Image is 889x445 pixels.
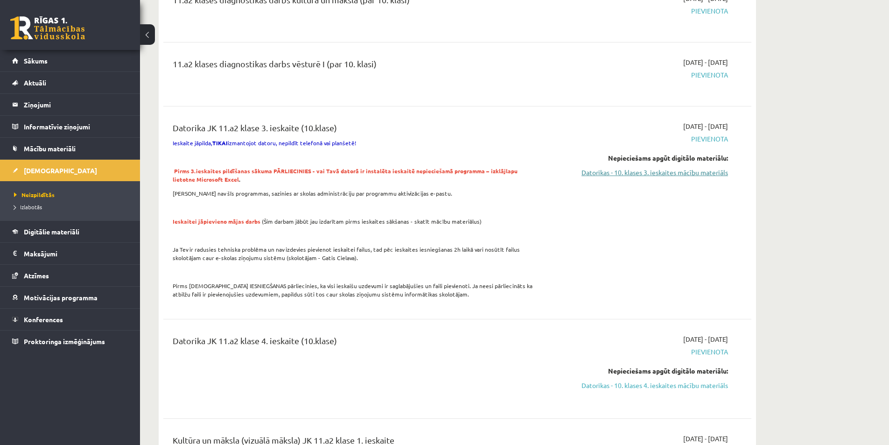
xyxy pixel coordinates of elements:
a: Motivācijas programma [12,287,128,308]
legend: Informatīvie ziņojumi [24,116,128,137]
p: (Šim darbam jābūt jau izdarītam pirms ieskaites sākšanas - skatīt mācību materiālus) [173,217,538,226]
span: Neizpildītās [14,191,55,198]
span: [DATE] - [DATE] [683,57,728,67]
legend: Ziņojumi [24,94,128,115]
span: Proktoringa izmēģinājums [24,337,105,346]
p: Ja Tev ir radusies tehniska problēma un nav izdevies pievienot ieskaitei failus, tad pēc ieskaite... [173,245,538,262]
span: Pievienota [552,134,728,144]
a: Datorikas - 10. klases 3. ieskaites mācību materiāls [552,168,728,177]
strong: TIKAI [212,139,228,147]
div: Nepieciešams apgūt digitālo materiālu: [552,153,728,163]
span: [DEMOGRAPHIC_DATA] [24,166,97,175]
a: [DEMOGRAPHIC_DATA] [12,160,128,181]
a: Neizpildītās [14,191,131,199]
a: Ziņojumi [12,94,128,115]
a: Rīgas 1. Tālmācības vidusskola [10,16,85,40]
div: Datorika JK 11.a2 klase 3. ieskaite (10.klase) [173,121,538,139]
span: Pievienota [552,347,728,357]
span: Ieskaite jāpilda, izmantojot datoru, nepildīt telefonā vai planšetē! [173,139,356,147]
strong: . [173,167,518,183]
div: Datorika JK 11.a2 klase 4. ieskaite (10.klase) [173,334,538,352]
a: Maksājumi [12,243,128,264]
div: Nepieciešams apgūt digitālo materiālu: [552,366,728,376]
span: Pirms 3.ieskaites pildīšanas sākuma PĀRLIECINIES - vai Tavā datorā ir instalēta ieskaitē nepiecie... [173,167,518,183]
a: Proktoringa izmēģinājums [12,331,128,352]
span: Aktuāli [24,78,46,87]
a: Aktuāli [12,72,128,93]
legend: Maksājumi [24,243,128,264]
a: Konferences [12,309,128,330]
span: [DATE] - [DATE] [683,121,728,131]
a: Atzīmes [12,265,128,286]
span: Pievienota [552,6,728,16]
span: Ieskaitei jāpievieno mājas darbs [173,218,260,225]
span: Motivācijas programma [24,293,98,302]
span: Izlabotās [14,203,42,211]
a: Datorikas - 10. klases 4. ieskaites mācību materiāls [552,381,728,390]
span: Sākums [24,57,48,65]
a: Mācību materiāli [12,138,128,159]
a: Digitālie materiāli [12,221,128,242]
span: [DATE] - [DATE] [683,334,728,344]
span: Konferences [24,315,63,324]
p: [PERSON_NAME] nav šīs programmas, sazinies ar skolas administrāciju par programmu aktivizācijas e... [173,189,538,198]
span: Mācību materiāli [24,144,76,153]
a: Sākums [12,50,128,71]
span: [DATE] - [DATE] [683,434,728,444]
a: Izlabotās [14,203,131,211]
div: 11.a2 klases diagnostikas darbs vēsturē I (par 10. klasi) [173,57,538,75]
a: Informatīvie ziņojumi [12,116,128,137]
p: Pirms [DEMOGRAPHIC_DATA] IESNIEGŠANAS pārliecinies, ka visi ieskaišu uzdevumi ir saglabājušies un... [173,282,538,298]
span: Atzīmes [24,271,49,280]
span: Digitālie materiāli [24,227,79,236]
span: Pievienota [552,70,728,80]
